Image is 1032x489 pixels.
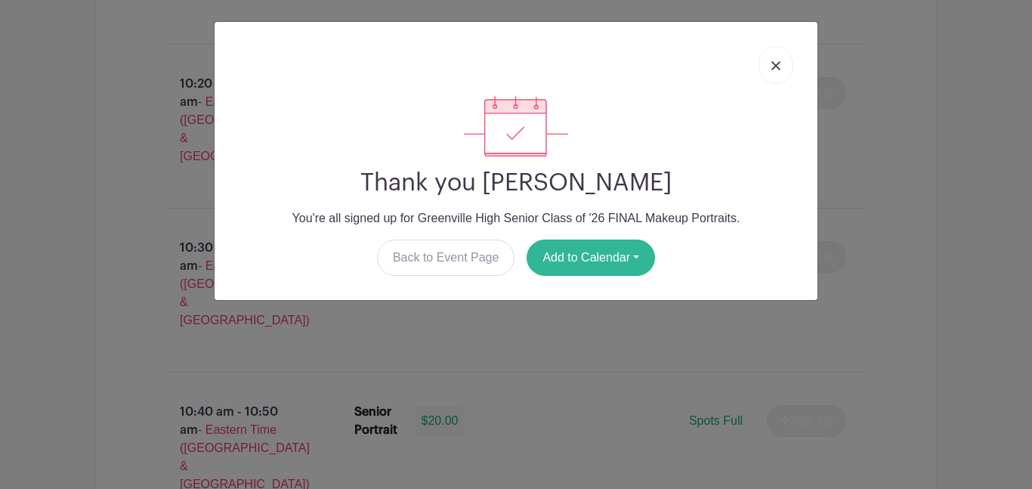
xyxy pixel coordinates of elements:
[771,61,780,70] img: close_button-5f87c8562297e5c2d7936805f587ecaba9071eb48480494691a3f1689db116b3.svg
[527,240,655,276] button: Add to Calendar
[464,96,568,156] img: signup_complete-c468d5dda3e2740ee63a24cb0ba0d3ce5d8a4ecd24259e683200fb1569d990c8.svg
[227,209,805,227] p: You're all signed up for Greenville High Senior Class of '26 FINAL Makeup Portraits.
[377,240,515,276] a: Back to Event Page
[227,169,805,197] h2: Thank you [PERSON_NAME]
